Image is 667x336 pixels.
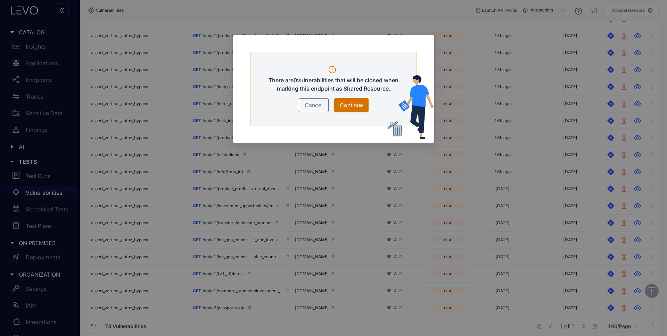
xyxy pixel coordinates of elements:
button: Continue [334,98,369,112]
span: Cancel [305,101,323,109]
p: There are 0 vulnerabilities that will be closed when marking this endpoint as Shared Resource . [264,76,403,93]
button: Cancel [299,98,329,112]
span: info-circle [329,66,336,73]
span: Continue [340,101,363,109]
